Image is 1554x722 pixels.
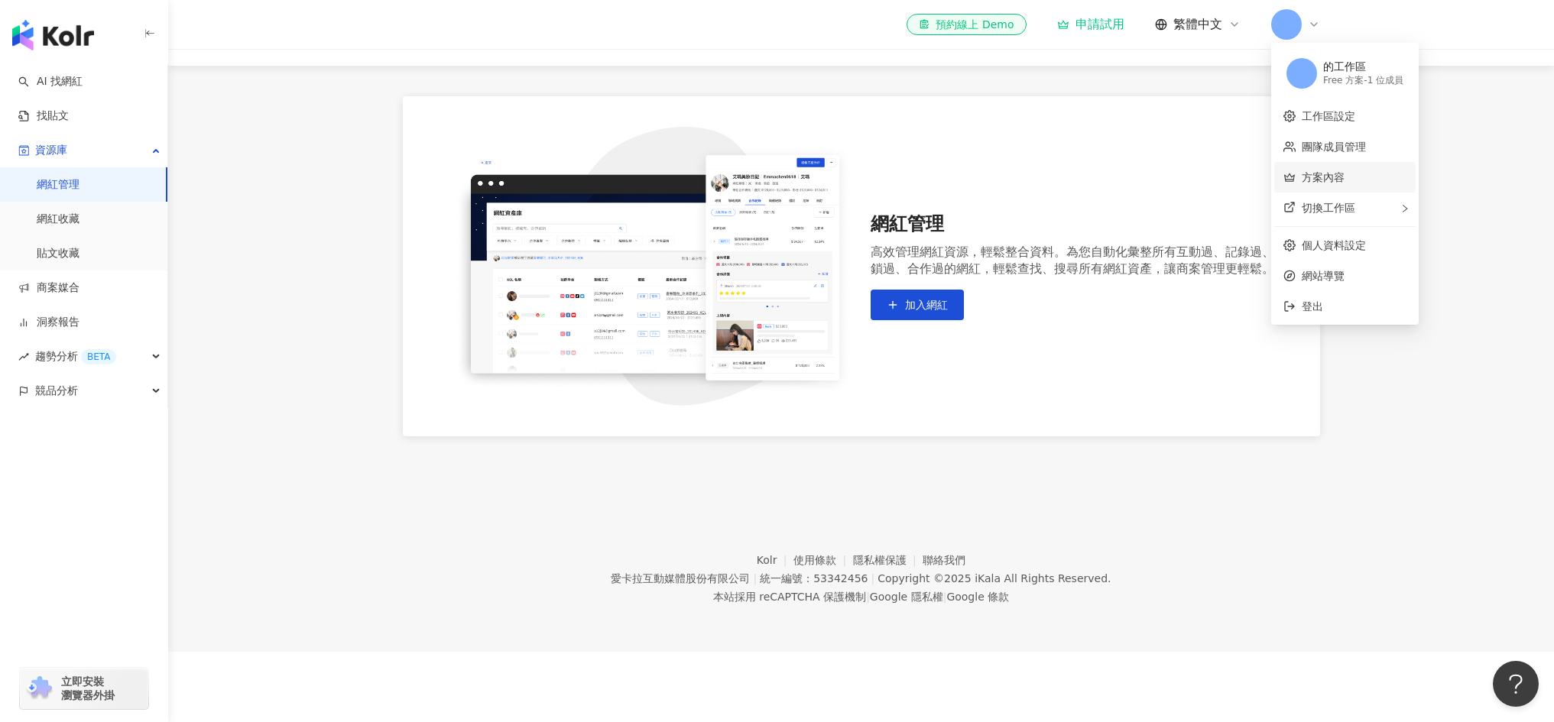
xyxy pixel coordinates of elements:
div: BETA [81,349,116,364]
a: 隱私權保護 [853,554,923,566]
iframe: Help Scout Beacon - Open [1493,661,1539,707]
a: Kolr [757,554,793,566]
span: 登出 [1302,300,1323,312]
span: 本站採用 reCAPTCHA 保護機制 [713,588,1009,606]
button: 加入網紅 [871,290,964,320]
div: 預約線上 Demo [919,17,1014,32]
a: 貼文收藏 [37,246,79,261]
a: Google 條款 [946,591,1009,603]
div: 的工作區 [1323,60,1403,75]
span: 立即安裝 瀏覽器外掛 [61,675,115,702]
div: 高效管理網紅資源，輕鬆整合資料。為您自動化彙整所有互動過、記錄過、解鎖過、合作過的網紅，輕鬆查找、搜尋所有網紅資產，讓商案管理更輕鬆。 [871,244,1290,277]
a: 洞察報告 [18,315,79,330]
a: 工作區設定 [1302,110,1355,122]
a: Google 隱私權 [870,591,943,603]
img: 網紅管理 [433,127,852,406]
a: iKala [975,572,1001,584]
a: chrome extension立即安裝 瀏覽器外掛 [20,668,148,709]
a: searchAI 找網紅 [18,74,83,89]
a: 找貼文 [18,108,69,124]
a: 商案媒合 [18,280,79,296]
div: Free 方案 - 1 位成員 [1323,74,1403,87]
a: 網紅管理 [37,177,79,193]
a: 個人資料設定 [1302,239,1366,251]
span: 繁體中文 [1173,16,1222,33]
a: 聯絡我們 [923,554,965,566]
div: 統一編號：53342456 [760,572,868,584]
a: 方案內容 [1302,171,1345,183]
div: 愛卡拉互動媒體股份有限公司 [611,572,750,584]
span: 加入網紅 [905,299,948,311]
span: right [1400,204,1410,213]
img: logo [12,20,94,50]
a: 網紅收藏 [37,212,79,227]
a: 團隊成員管理 [1302,141,1366,153]
img: chrome extension [24,676,54,701]
span: | [943,591,947,603]
a: 使用條款 [793,554,853,566]
span: | [866,591,870,603]
span: 競品分析 [35,374,78,408]
span: rise [18,351,29,362]
span: | [753,572,757,584]
div: 網紅管理 [871,212,1290,238]
span: 趨勢分析 [35,339,116,374]
a: 申請試用 [1057,17,1124,32]
span: 切換工作區 [1302,202,1355,214]
a: 預約線上 Demo [907,14,1026,35]
span: | [871,572,874,584]
div: Copyright © 2025 All Rights Reserved. [878,572,1111,584]
span: 網站導覽 [1302,267,1406,284]
span: 資源庫 [35,133,67,167]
